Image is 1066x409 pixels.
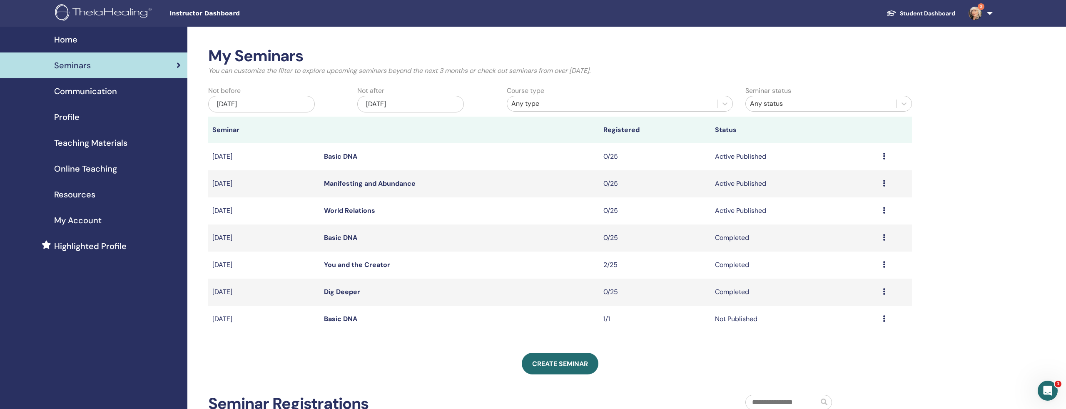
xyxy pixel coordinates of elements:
[522,353,598,374] a: Create seminar
[208,306,320,333] td: [DATE]
[745,86,791,96] label: Seminar status
[208,279,320,306] td: [DATE]
[711,252,878,279] td: Completed
[599,170,711,197] td: 0/25
[532,359,588,368] span: Create seminar
[511,99,713,109] div: Any type
[887,10,897,17] img: graduation-cap-white.svg
[978,3,984,10] span: 3
[711,224,878,252] td: Completed
[324,206,375,215] a: World Relations
[324,233,357,242] a: Basic DNA
[208,96,315,112] div: [DATE]
[54,111,80,123] span: Profile
[208,224,320,252] td: [DATE]
[711,279,878,306] td: Completed
[880,6,962,21] a: Student Dashboard
[208,197,320,224] td: [DATE]
[54,214,102,227] span: My Account
[169,9,294,18] span: Instructor Dashboard
[1038,381,1058,401] iframe: Intercom live chat
[711,197,878,224] td: Active Published
[54,59,91,72] span: Seminars
[54,240,127,252] span: Highlighted Profile
[599,224,711,252] td: 0/25
[54,137,127,149] span: Teaching Materials
[324,314,357,323] a: Basic DNA
[969,7,982,20] img: default.jpg
[324,179,416,188] a: Manifesting and Abundance
[208,66,912,76] p: You can customize the filter to explore upcoming seminars beyond the next 3 months or check out s...
[599,117,711,143] th: Registered
[357,96,464,112] div: [DATE]
[599,143,711,170] td: 0/25
[208,252,320,279] td: [DATE]
[711,143,878,170] td: Active Published
[599,197,711,224] td: 0/25
[208,86,241,96] label: Not before
[1055,381,1061,387] span: 1
[54,33,77,46] span: Home
[208,143,320,170] td: [DATE]
[599,252,711,279] td: 2/25
[599,279,711,306] td: 0/25
[324,152,357,161] a: Basic DNA
[208,47,912,66] h2: My Seminars
[711,170,878,197] td: Active Published
[54,85,117,97] span: Communication
[54,188,95,201] span: Resources
[54,162,117,175] span: Online Teaching
[357,86,384,96] label: Not after
[507,86,544,96] label: Course type
[711,306,878,333] td: Not Published
[55,4,154,23] img: logo.png
[324,260,390,269] a: You and the Creator
[208,170,320,197] td: [DATE]
[599,306,711,333] td: 1/1
[208,117,320,143] th: Seminar
[750,99,892,109] div: Any status
[711,117,878,143] th: Status
[324,287,360,296] a: Dig Deeper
